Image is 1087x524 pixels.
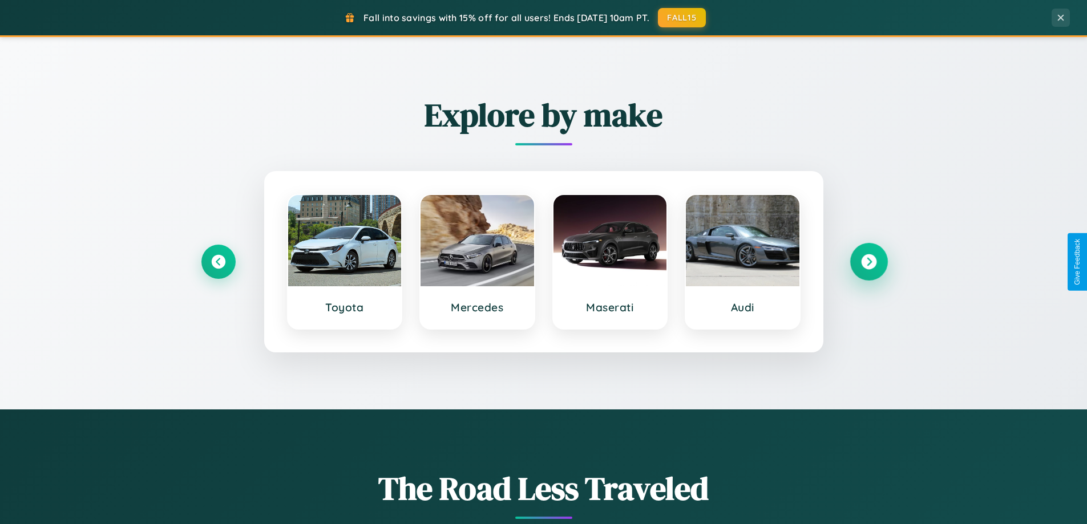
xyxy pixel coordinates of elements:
[658,8,706,27] button: FALL15
[363,12,649,23] span: Fall into savings with 15% off for all users! Ends [DATE] 10am PT.
[201,466,886,510] h1: The Road Less Traveled
[432,300,523,314] h3: Mercedes
[201,93,886,137] h2: Explore by make
[565,300,656,314] h3: Maserati
[697,300,788,314] h3: Audi
[300,300,390,314] h3: Toyota
[1073,239,1081,285] div: Give Feedback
